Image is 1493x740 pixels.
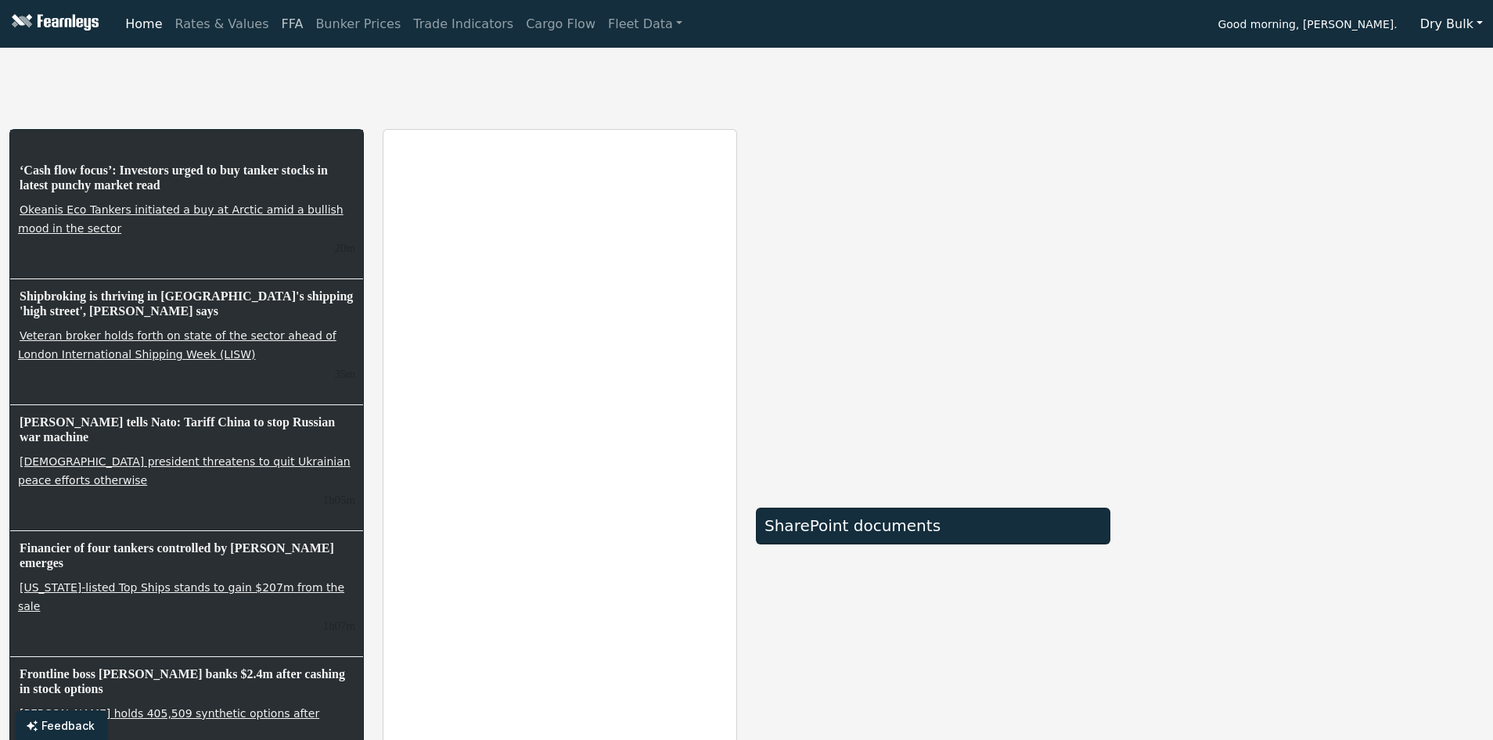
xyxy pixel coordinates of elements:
small: 15/09/2025, 08:26:30 [323,620,355,632]
h6: [PERSON_NAME] tells Nato: Tariff China to stop Russian war machine [18,413,355,446]
button: Dry Bulk [1410,9,1493,39]
a: [DEMOGRAPHIC_DATA] president threatens to quit Ukrainian peace efforts otherwise [18,454,351,488]
a: Trade Indicators [407,9,520,40]
iframe: mini symbol-overview TradingView widget [1129,129,1484,301]
a: Cargo Flow [520,9,602,40]
span: Good morning, [PERSON_NAME]. [1218,13,1397,39]
div: SharePoint documents [764,516,1102,535]
a: Veteran broker holds forth on state of the sector ahead of London International Shipping Week (LISW) [18,328,336,362]
a: FFA [275,9,310,40]
h6: ‘Cash flow focus’: Investors urged to buy tanker stocks in latest punchy market read [18,161,355,194]
a: Fleet Data [602,9,689,40]
a: Bunker Prices [309,9,407,40]
small: 15/09/2025, 09:13:10 [335,242,355,254]
iframe: market overview TradingView widget [756,129,1110,490]
h6: Frontline boss [PERSON_NAME] banks $2.4m after cashing in stock options [18,665,355,698]
img: Fearnleys Logo [8,14,99,34]
h6: Shipbroking is thriving in [GEOGRAPHIC_DATA]'s shipping 'high street', [PERSON_NAME] says [18,287,355,320]
small: 15/09/2025, 08:27:48 [323,494,355,506]
a: Home [119,9,168,40]
a: [US_STATE]-listed Top Ships stands to gain $207m from the sale [18,580,344,614]
small: 15/09/2025, 08:58:31 [335,368,355,380]
h6: Financier of four tankers controlled by [PERSON_NAME] emerges [18,539,355,572]
iframe: tickers TradingView widget [9,54,1484,110]
iframe: mini symbol-overview TradingView widget [1129,317,1484,489]
a: Okeanis Eco Tankers initiated a buy at Arctic amid a bullish mood in the sector [18,202,344,236]
a: [PERSON_NAME] holds 405,509 synthetic options after transaction [18,706,319,740]
iframe: mini symbol-overview TradingView widget [1129,505,1484,677]
a: Rates & Values [169,9,275,40]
